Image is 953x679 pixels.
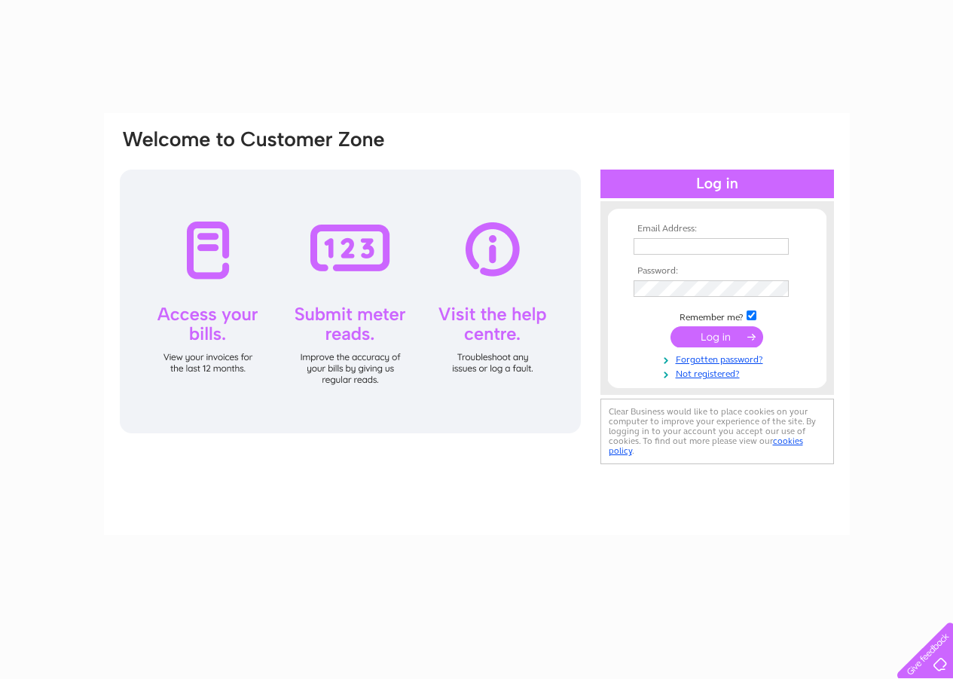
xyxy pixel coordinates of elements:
[630,308,805,323] td: Remember me?
[634,365,805,380] a: Not registered?
[670,326,763,347] input: Submit
[630,266,805,277] th: Password:
[600,399,834,464] div: Clear Business would like to place cookies on your computer to improve your experience of the sit...
[630,224,805,234] th: Email Address:
[634,351,805,365] a: Forgotten password?
[609,436,803,456] a: cookies policy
